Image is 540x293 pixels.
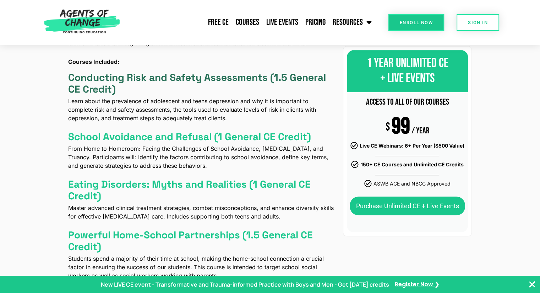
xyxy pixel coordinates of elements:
[388,14,444,31] a: Enroll Now
[350,94,465,111] div: ACCESS TO ALL OF OUR COURSES
[395,281,439,288] a: Register Now ❯
[468,20,488,25] span: SIGN IN
[232,13,263,31] a: Courses
[457,14,499,31] a: SIGN IN
[263,13,302,31] a: Live Events
[204,13,232,31] a: Free CE
[350,161,465,171] li: 150+ CE Courses and Unlimited CE Credits
[302,13,329,31] a: Pricing
[329,13,375,31] a: Resources
[68,72,334,95] a: Conducting Risk and Safety Assessments (1.5 General CE Credit)
[411,127,429,135] div: / YEAR
[68,229,334,253] a: Powerful Home-School Partnerships (1.5 General CE Credit)
[350,142,465,151] li: Live CE Webinars: 6+ Per Year ($500 Value)
[101,280,389,289] p: New LIVE CE event - Transformative and Trauma-informed Practice with Boys and Men - Get [DATE] cr...
[68,97,334,122] p: Learn about the prevalence of adolescent and teens depression and why it is important to complete...
[391,123,410,131] div: 99
[123,13,375,31] nav: Menu
[68,58,119,65] b: Courses Included:
[385,123,390,131] span: $
[68,144,334,170] p: From Home to Homeroom: Facing the Challenges of School Avoidance, [MEDICAL_DATA], and Truancy. Pa...
[68,204,334,221] p: Master advanced clinical treatment strategies, combat misconceptions, and enhance diversity skill...
[68,39,109,46] b: Content Level:
[350,180,465,189] li: ASWB ACE and NBCC Approved
[400,20,433,25] span: Enroll Now
[347,50,468,92] div: 1 YEAR UNLIMITED CE + LIVE EVENTS
[68,254,334,280] p: Students spend a majority of their time at school, making the home-school connection a crucial fa...
[68,178,334,202] a: Eating Disorders: Myths and Realities (1 General CE Credit)
[68,131,311,143] a: School Avoidance and Refusal (1 General CE Credit)
[528,280,536,289] button: Close Banner
[350,197,465,216] a: Purchase Unlimited CE + Live Events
